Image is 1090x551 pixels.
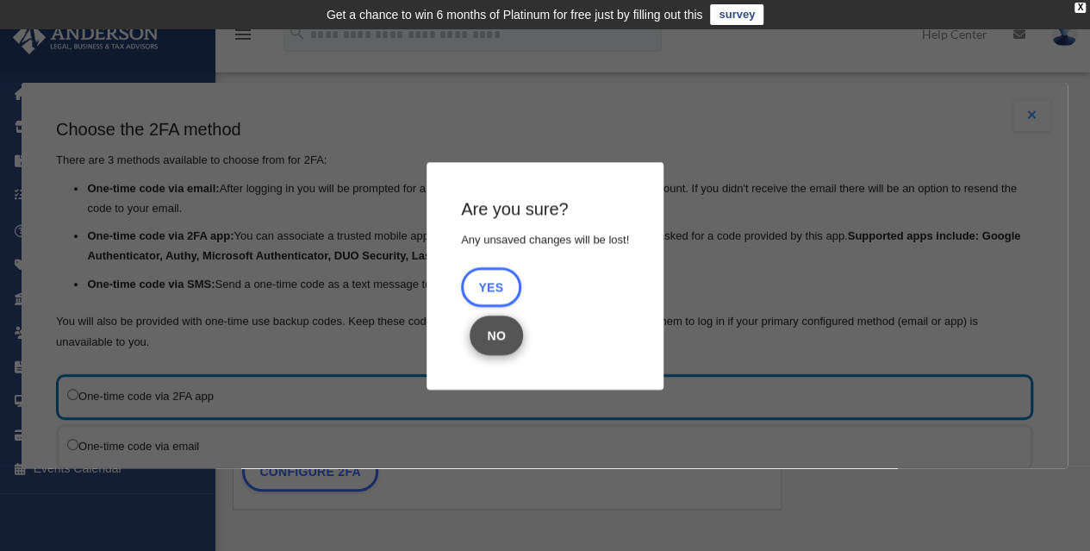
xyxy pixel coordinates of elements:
[1074,3,1086,13] div: close
[470,315,523,354] button: Close this dialog window
[327,4,703,25] div: Get a chance to win 6 months of Platinum for free just by filling out this
[710,4,763,25] a: survey
[461,196,569,220] h4: Are you sure?
[461,266,521,306] button: Close this dialog window and the wizard
[461,229,629,249] p: Any unsaved changes will be lost!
